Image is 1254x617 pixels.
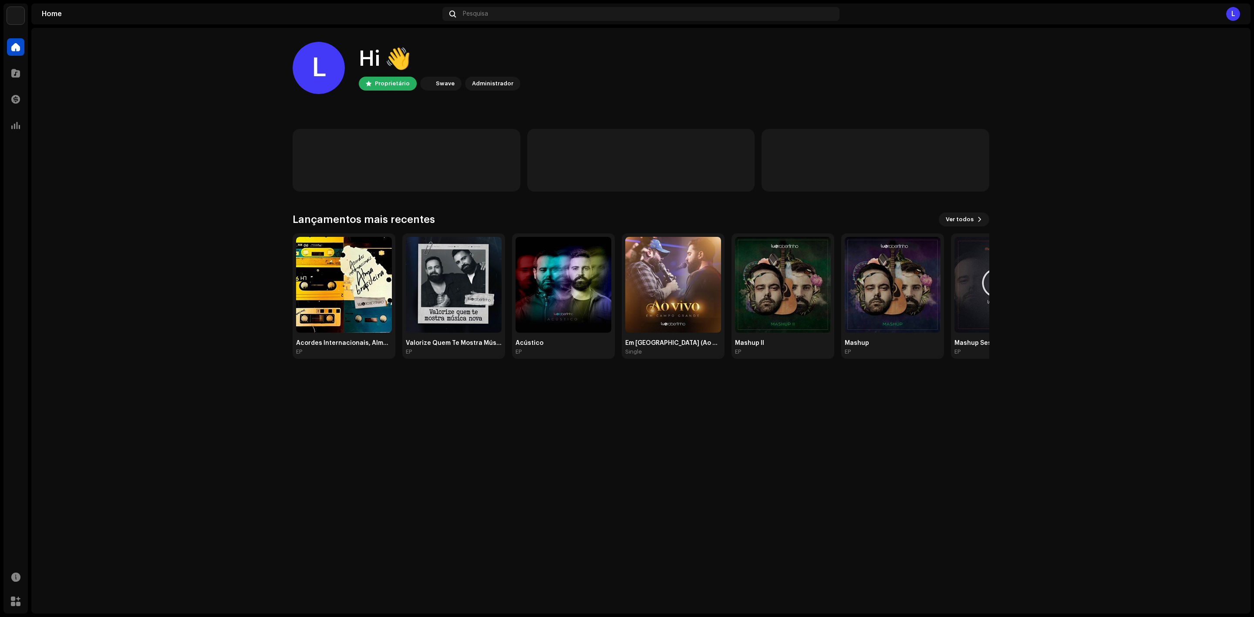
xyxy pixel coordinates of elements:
div: L [1226,7,1240,21]
div: Mashup [845,340,940,347]
span: Pesquisa [463,10,488,17]
img: 1dd677d2-7655-4651-886c-e62fb56b87af [406,237,502,333]
div: EP [296,348,302,355]
div: EP [954,348,961,355]
div: Acordes Internacionais, Alma Brasileira [296,340,392,347]
div: EP [406,348,412,355]
div: Swave [436,78,455,89]
div: Mashup II [735,340,831,347]
div: Hi 👋 [359,45,520,73]
img: 1710b61e-6121-4e79-a126-bcb8d8a2a180 [7,7,24,24]
img: 1710b61e-6121-4e79-a126-bcb8d8a2a180 [422,78,432,89]
span: Ver todos [946,211,974,228]
div: L [293,42,345,94]
h3: Lançamentos mais recentes [293,212,435,226]
img: 49de1db3-edba-4435-b38d-4bd2ccc32871 [954,237,1050,333]
div: Home [42,10,439,17]
img: 1fa08a18-1e3c-4972-874d-ac0aa4a824ca [516,237,611,333]
button: Ver todos [939,212,989,226]
div: Valorize Quem Te Mostra Música Nova [406,340,502,347]
img: dc1ca2bf-1e6a-459d-9d64-fe9d8905cd89 [625,237,721,333]
div: Acústico [516,340,611,347]
div: EP [516,348,522,355]
div: Administrador [472,78,513,89]
div: EP [735,348,741,355]
div: Em [GEOGRAPHIC_DATA] (Ao Vivo) [625,340,721,347]
div: Proprietário [375,78,410,89]
img: 136901ab-4d3b-407c-8a32-8fda53cd72c1 [735,237,831,333]
img: 741ccf83-8beb-4bcc-a348-3daf0ae8cfcf [296,237,392,333]
div: Single [625,348,642,355]
img: 378fdcd0-4887-4de1-92c5-9a3494b4bef8 [845,237,940,333]
div: Mashup Sessions [954,340,1050,347]
div: EP [845,348,851,355]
